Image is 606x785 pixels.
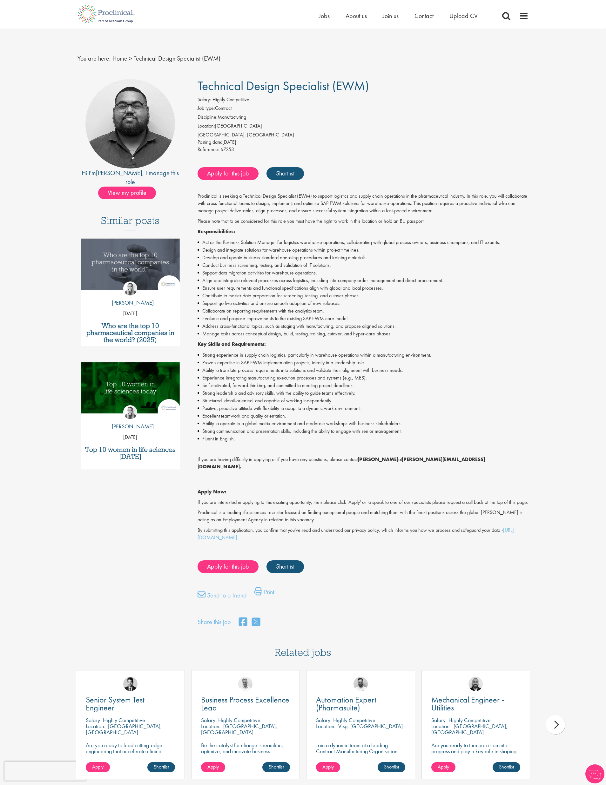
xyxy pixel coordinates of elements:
div: [DATE] [198,139,529,146]
a: Business Process Excellence Lead [201,696,290,712]
label: Job type: [198,105,215,112]
span: Apply [207,763,219,770]
a: View my profile [98,188,162,196]
img: Top 10 pharmaceutical companies in the world 2025 [81,239,180,290]
span: Technical Design Specialist (EWM) [134,54,220,63]
a: Shortlist [262,762,290,772]
span: Senior System Test Engineer [86,694,145,713]
span: Location: [316,722,335,730]
div: [GEOGRAPHIC_DATA], [GEOGRAPHIC_DATA] [198,131,529,139]
span: Location: [201,722,220,730]
a: Apply [316,762,340,772]
img: Chatbot [585,764,604,783]
a: Shortlist [378,762,405,772]
p: Join a dynamic team at a leading Contract Manufacturing Organisation (CMO) and contribute to grou... [316,742,405,772]
img: Hannah Burke [123,281,137,295]
p: Proclinical is a leading life sciences recruiter focused on finding exceptional people and matchi... [198,509,529,524]
img: imeage of recruiter Ashley Bennett [85,79,175,168]
li: Structured, detail-oriented, and capable of working independently. [198,397,529,405]
a: Apply [201,762,225,772]
a: Send to a friend [198,590,247,603]
a: Join us [383,12,399,20]
label: Share this job [198,617,231,627]
p: Are you ready to turn precision into progress and play a key role in shaping the future of pharma... [431,742,521,760]
a: Link to a post [81,239,180,295]
p: [DATE] [81,434,180,441]
a: Apply [431,762,455,772]
a: Automation Expert (Pharmasuite) [316,696,405,712]
li: Address cross-functional topics, such as staging with manufacturing, and propose aligned solutions. [198,322,529,330]
li: Develop and update business standard operating procedures and training materials. [198,254,529,261]
a: Shortlist [147,762,175,772]
li: Collaborate on reporting requirements with the analytics team. [198,307,529,315]
p: [PERSON_NAME] [107,299,154,307]
div: Job description [198,193,529,541]
span: Salary [86,716,100,724]
h3: Similar posts [101,215,159,230]
li: Manufacturing [198,114,529,122]
strong: Responsibilities: [198,228,235,235]
span: Highly Competitive [212,96,249,103]
span: View my profile [98,187,156,199]
h3: Related jobs [275,631,331,662]
li: Proven expertise in SAP EWM implementation projects, ideally in a leadership role. [198,359,529,366]
img: Joshua Bye [238,677,252,691]
a: Apply for this job [198,167,259,180]
a: share on twitter [252,616,260,629]
li: Ability to operate in a global matrix environment and moderate workshops with business stakeholders. [198,420,529,427]
p: [GEOGRAPHIC_DATA], [GEOGRAPHIC_DATA] [201,722,277,736]
img: Emile De Beer [353,677,368,691]
p: Highly Competitive [448,716,491,724]
p: If you are interested in applying to this exciting opportunity, then please click 'Apply' or to s... [198,499,529,506]
strong: Key Skills and Requirements: [198,341,266,347]
div: Hi I'm , I manage this role [77,168,183,187]
span: Business Process Excellence Lead [201,694,289,713]
span: Apply [438,763,449,770]
strong: [PERSON_NAME] [358,456,398,463]
li: Strong leadership and advisory skills, with the ability to guide teams effectively. [198,389,529,397]
a: Link to a post [81,362,180,419]
p: Please note that to be considered for this role you must have the right to work in this location ... [198,218,529,225]
p: If you are having difficulty in applying or if you have any questions, please contact at [198,456,529,471]
label: Reference: [198,146,219,153]
span: Contact [414,12,434,20]
p: Highly Competitive [103,716,145,724]
p: Highly Competitive [218,716,260,724]
img: Top 10 women in life sciences today [81,362,180,413]
a: [PERSON_NAME] [96,169,142,177]
span: Automation Expert (Pharmasuite) [316,694,376,713]
span: Location: [86,722,105,730]
span: Technical Design Specialist (EWM) [198,78,369,94]
a: Hannah Burke [PERSON_NAME] [107,405,154,434]
span: You are here: [77,54,111,63]
p: Visp, [GEOGRAPHIC_DATA] [338,722,403,730]
img: Hannah Burke [123,405,137,419]
li: Contribute to master data preparation for screening, testing, and cutover phases. [198,292,529,300]
li: Strong experience in supply chain logistics, particularly in warehouse operations within a manufa... [198,351,529,359]
span: Apply [322,763,334,770]
a: About us [346,12,367,20]
a: Upload CV [449,12,478,20]
strong: [PERSON_NAME][EMAIL_ADDRESS][DOMAIN_NAME]. [198,456,485,470]
span: Posting date: [198,139,222,145]
p: [GEOGRAPHIC_DATA], [GEOGRAPHIC_DATA] [86,722,162,736]
li: Experience integrating manufacturing execution processes and systems (e.g., MES). [198,374,529,382]
label: Salary: [198,96,211,103]
span: 67253 [220,146,234,153]
p: [PERSON_NAME] [107,422,154,431]
li: Support go-live activities and ensure smooth adoption of new releases. [198,300,529,307]
strong: Apply Now: [198,488,226,495]
a: Jobs [319,12,330,20]
img: Thomas Wenig [123,677,138,691]
li: Design and integrate solutions for warehouse operations within project timelines. [198,246,529,254]
a: Apply for this job [198,560,259,573]
a: Apply [86,762,110,772]
p: Highly Competitive [333,716,375,724]
p: By submitting this application, you confirm that you've read and understood our privacy policy, w... [198,527,529,541]
span: Salary [201,716,215,724]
